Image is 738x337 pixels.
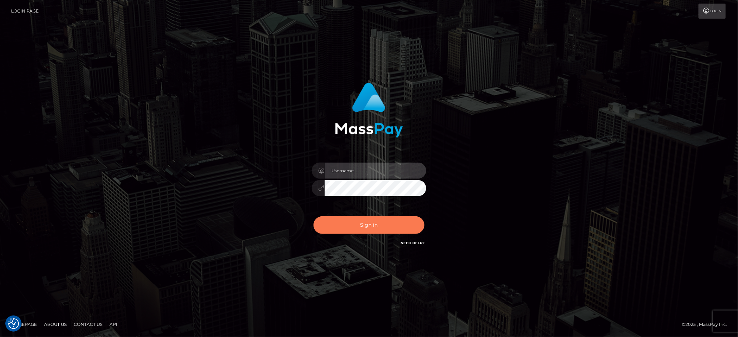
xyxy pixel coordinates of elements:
a: Contact Us [71,319,105,330]
button: Consent Preferences [8,318,19,329]
a: About Us [41,319,69,330]
a: Homepage [8,319,40,330]
a: API [107,319,120,330]
a: Need Help? [400,241,424,245]
a: Login Page [11,4,39,19]
img: Revisit consent button [8,318,19,329]
img: MassPay Login [335,83,403,138]
input: Username... [325,163,426,179]
button: Sign in [314,216,424,234]
a: Login [699,4,726,19]
div: © 2025 , MassPay Inc. [682,321,733,328]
